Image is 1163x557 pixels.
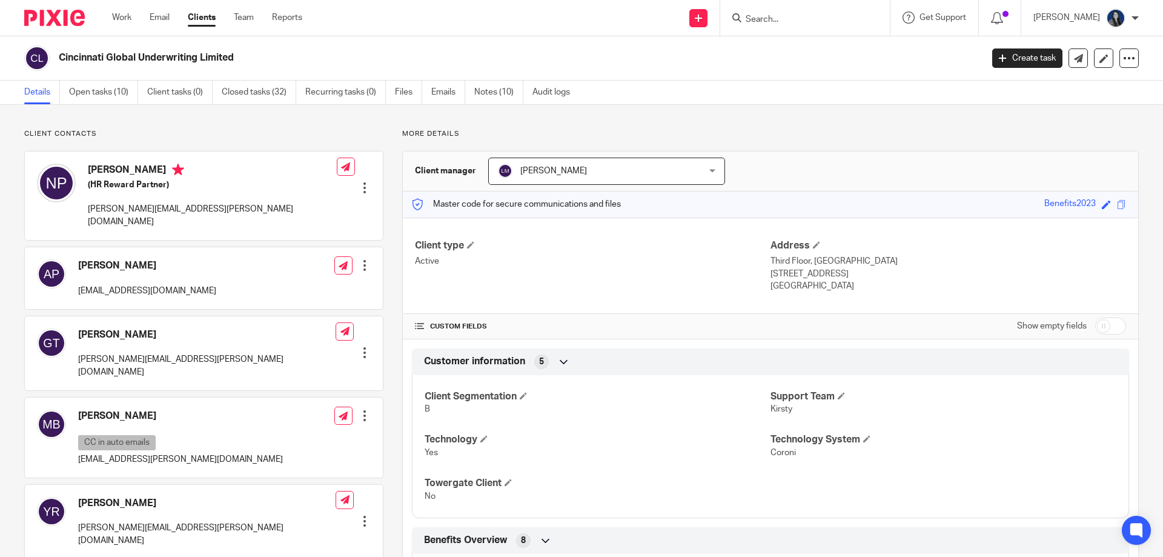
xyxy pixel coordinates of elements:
span: No [425,492,436,501]
img: svg%3E [37,164,76,202]
a: Audit logs [532,81,579,104]
p: Third Floor, [GEOGRAPHIC_DATA] [770,255,1126,267]
a: Files [395,81,422,104]
h2: Cincinnati Global Underwriting Limited [59,52,791,64]
img: Pixie [24,10,85,26]
span: Benefits Overview [424,534,507,547]
a: Notes (10) [474,81,523,104]
span: Customer information [424,355,525,368]
span: 8 [521,535,526,547]
a: Open tasks (10) [69,81,138,104]
h4: [PERSON_NAME] [78,329,336,341]
p: [STREET_ADDRESS] [770,268,1126,280]
img: svg%3E [498,164,512,178]
h4: Support Team [770,390,1116,403]
h4: Address [770,239,1126,252]
span: [PERSON_NAME] [520,167,587,175]
img: svg%3E [24,45,50,71]
p: Client contacts [24,129,383,139]
p: [EMAIL_ADDRESS][DOMAIN_NAME] [78,285,216,297]
h4: CUSTOM FIELDS [415,322,770,332]
label: Show empty fields [1017,320,1087,332]
h4: Towergate Client [425,477,770,490]
span: B [425,405,430,413]
h5: (HR Reward Partner) [88,179,337,191]
a: Reports [272,12,302,24]
a: Work [112,12,131,24]
a: Client tasks (0) [147,81,213,104]
p: More details [402,129,1139,139]
p: Master code for secure communications and files [412,198,621,210]
a: Email [150,12,170,24]
p: [EMAIL_ADDRESS][PERSON_NAME][DOMAIN_NAME] [78,453,283,465]
a: Recurring tasks (0) [305,81,386,104]
p: [PERSON_NAME][EMAIL_ADDRESS][PERSON_NAME][DOMAIN_NAME] [78,522,336,547]
span: Coroni [770,449,796,457]
img: svg%3E [37,497,66,526]
h4: Client type [415,239,770,252]
h4: Technology System [770,433,1116,446]
a: Emails [431,81,465,104]
a: Details [24,81,60,104]
h4: [PERSON_NAME] [78,497,336,510]
p: [GEOGRAPHIC_DATA] [770,280,1126,292]
span: Yes [425,449,438,457]
span: 5 [539,356,544,368]
h3: Client manager [415,165,476,177]
img: eeb93efe-c884-43eb-8d47-60e5532f21cb.jpg [1106,8,1125,28]
img: svg%3E [37,410,66,439]
p: [PERSON_NAME][EMAIL_ADDRESS][PERSON_NAME][DOMAIN_NAME] [78,353,336,378]
p: [PERSON_NAME] [1033,12,1100,24]
a: Team [234,12,254,24]
h4: [PERSON_NAME] [78,410,283,422]
div: Benefits2023 [1044,198,1096,212]
p: CC in auto emails [78,435,156,450]
a: Closed tasks (32) [222,81,296,104]
span: Get Support [919,13,966,22]
p: [PERSON_NAME][EMAIL_ADDRESS][PERSON_NAME][DOMAIN_NAME] [88,203,337,228]
h4: [PERSON_NAME] [88,164,337,179]
h4: [PERSON_NAME] [78,259,216,272]
h4: Client Segmentation [425,390,770,403]
a: Clients [188,12,216,24]
img: svg%3E [37,329,66,358]
h4: Technology [425,433,770,446]
a: Create task [992,48,1062,68]
span: Kirsty [770,405,792,413]
img: svg%3E [37,259,66,289]
i: Primary [172,164,184,176]
input: Search [744,15,853,25]
p: Active [415,255,770,267]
